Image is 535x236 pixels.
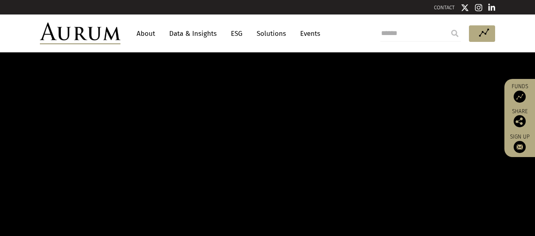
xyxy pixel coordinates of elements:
img: Sign up to our newsletter [514,141,526,153]
a: Funds [508,83,531,103]
a: About [133,26,159,41]
a: Sign up [508,133,531,153]
img: Twitter icon [461,4,469,12]
a: Data & Insights [165,26,221,41]
img: Aurum [40,23,120,44]
img: Instagram icon [475,4,482,12]
a: ESG [227,26,247,41]
input: Submit [447,25,463,41]
a: CONTACT [434,4,455,10]
img: Linkedin icon [488,4,496,12]
img: Share this post [514,115,526,127]
a: Events [296,26,320,41]
img: Access Funds [514,91,526,103]
div: Share [508,109,531,127]
a: Solutions [253,26,290,41]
